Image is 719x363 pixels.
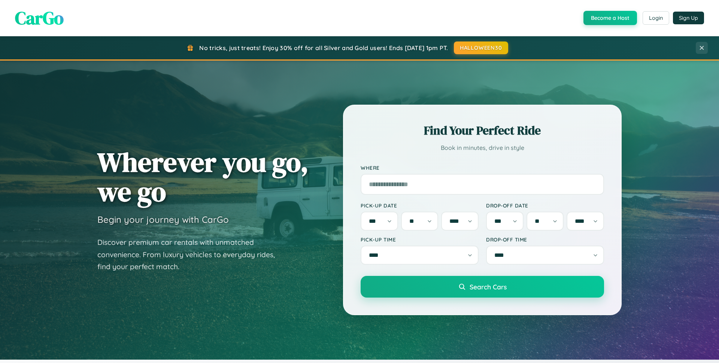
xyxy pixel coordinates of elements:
[673,12,704,24] button: Sign Up
[15,6,64,30] span: CarGo
[97,236,285,273] p: Discover premium car rentals with unmatched convenience. From luxury vehicles to everyday rides, ...
[199,44,448,52] span: No tricks, just treats! Enjoy 30% off for all Silver and Gold users! Ends [DATE] 1pm PT.
[361,142,604,153] p: Book in minutes, drive in style
[97,147,309,206] h1: Wherever you go, we go
[361,276,604,298] button: Search Cars
[486,236,604,243] label: Drop-off Time
[643,11,669,25] button: Login
[361,202,479,209] label: Pick-up Date
[361,122,604,139] h2: Find Your Perfect Ride
[486,202,604,209] label: Drop-off Date
[361,236,479,243] label: Pick-up Time
[361,164,604,171] label: Where
[454,41,508,54] button: HALLOWEEN30
[583,11,637,25] button: Become a Host
[97,214,229,225] h3: Begin your journey with CarGo
[470,283,507,291] span: Search Cars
